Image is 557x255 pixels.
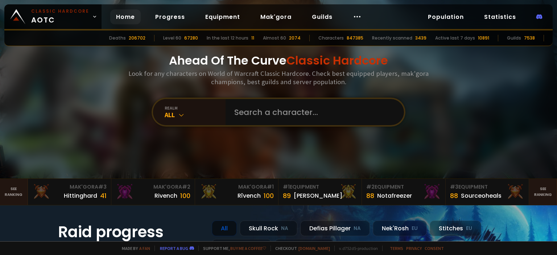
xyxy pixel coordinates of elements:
[412,225,418,232] small: EU
[169,52,388,69] h1: Ahead Of The Curve
[264,191,274,201] div: 100
[294,191,342,200] div: [PERSON_NAME]
[195,179,278,205] a: Mak'Gora#1Rîvench100
[198,246,266,251] span: Support me,
[64,191,97,200] div: Hittinghard
[184,35,198,41] div: 67280
[199,9,246,24] a: Equipment
[461,191,502,200] div: Sourceoheals
[347,35,363,41] div: 847385
[154,191,177,200] div: Rivench
[300,221,370,236] div: Defias Pillager
[31,8,89,15] small: Classic Hardcore
[289,35,301,41] div: 2074
[240,221,297,236] div: Skull Rock
[58,221,203,243] h1: Raid progress
[28,179,111,205] a: Mak'Gora#3Hittinghard41
[281,225,288,232] small: NA
[275,239,334,255] div: Soulseeker
[238,191,261,200] div: Rîvench
[278,179,362,205] a: #1Equipment89[PERSON_NAME]
[529,179,557,205] a: Seeranking
[362,179,445,205] a: #2Equipment88Notafreezer
[207,35,248,41] div: In the last 12 hours
[267,183,274,190] span: # 1
[298,246,330,251] a: [DOMAIN_NAME]
[422,9,470,24] a: Population
[230,246,266,251] a: Buy me a coffee
[283,191,291,201] div: 89
[271,246,330,251] span: Checkout
[430,221,481,236] div: Stitches
[318,35,344,41] div: Characters
[180,191,190,201] div: 100
[507,35,521,41] div: Guilds
[116,183,190,191] div: Mak'Gora
[199,183,274,191] div: Mak'Gora
[163,35,181,41] div: Level 60
[31,8,89,25] span: AOTC
[110,9,141,24] a: Home
[415,35,426,41] div: 3439
[446,179,529,205] a: #3Equipment88Sourceoheals
[283,183,290,190] span: # 1
[139,246,150,251] a: a fan
[406,246,422,251] a: Privacy
[366,191,374,201] div: 88
[255,9,297,24] a: Mak'gora
[450,183,458,190] span: # 3
[263,35,286,41] div: Almost 60
[366,183,375,190] span: # 2
[212,239,272,255] div: Doomhowl
[4,4,102,29] a: Classic HardcoreAOTC
[32,183,107,191] div: Mak'Gora
[100,191,107,201] div: 41
[230,99,395,125] input: Search a character...
[306,9,338,24] a: Guilds
[117,246,150,251] span: Made by
[98,183,107,190] span: # 3
[466,225,472,232] small: EU
[450,191,458,201] div: 88
[435,35,475,41] div: Active last 7 days
[111,179,195,205] a: Mak'Gora#2Rivench100
[354,225,361,232] small: NA
[129,35,145,41] div: 206702
[366,183,441,191] div: Equipment
[212,221,237,236] div: All
[286,52,388,69] span: Classic Hardcore
[165,105,226,111] div: realm
[182,183,190,190] span: # 2
[478,35,489,41] div: 10891
[283,183,357,191] div: Equipment
[251,35,254,41] div: 11
[372,35,412,41] div: Recently scanned
[377,191,412,200] div: Notafreezer
[149,9,191,24] a: Progress
[160,246,188,251] a: Report a bug
[373,221,427,236] div: Nek'Rosh
[109,35,126,41] div: Deaths
[425,246,444,251] a: Consent
[478,9,522,24] a: Statistics
[334,246,378,251] span: v. d752d5 - production
[125,69,432,86] h3: Look for any characters on World of Warcraft Classic Hardcore. Check best equipped players, mak'g...
[165,111,226,119] div: All
[390,246,403,251] a: Terms
[450,183,524,191] div: Equipment
[524,35,535,41] div: 7538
